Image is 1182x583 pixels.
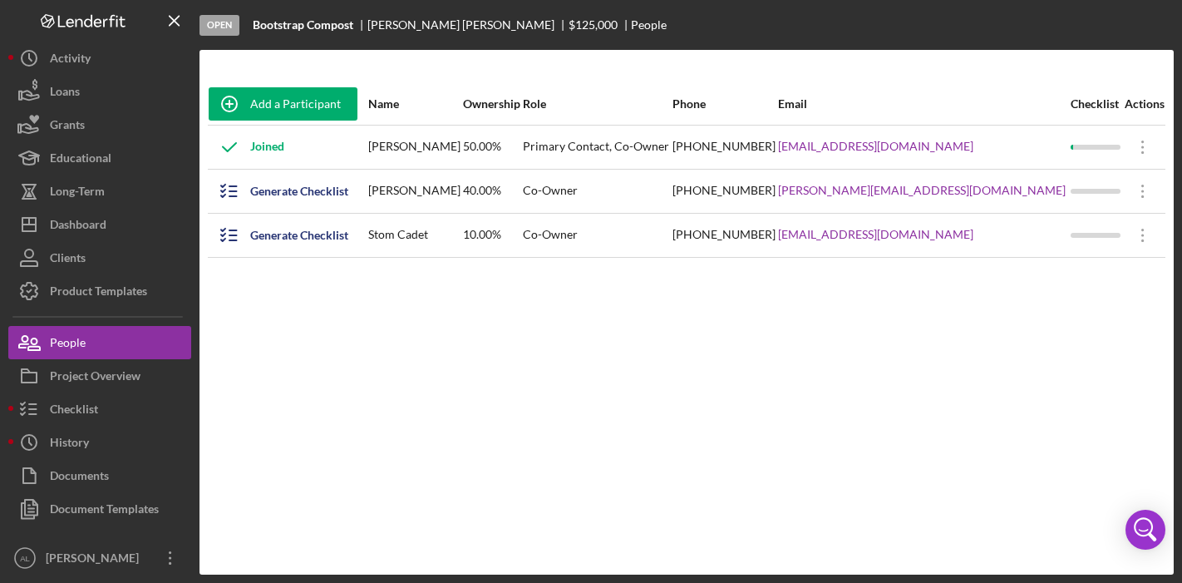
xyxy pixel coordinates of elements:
div: Joined [209,126,284,168]
a: [PERSON_NAME][EMAIL_ADDRESS][DOMAIN_NAME] [778,184,1066,197]
div: [PERSON_NAME] [368,126,461,168]
button: Checklist [8,393,191,426]
div: [PHONE_NUMBER] [672,126,776,168]
div: Email [778,97,1069,111]
div: Product Templates [50,274,147,312]
text: AL [20,554,30,563]
button: Generate Checklist [209,219,365,252]
div: [PERSON_NAME] [42,541,150,579]
div: 40.00% [463,170,521,212]
div: Stom Cadet [368,215,461,256]
div: Add a Participant [250,87,341,121]
span: $125,000 [569,17,618,32]
div: Document Templates [50,492,159,530]
div: [PHONE_NUMBER] [672,215,776,256]
button: Grants [8,108,191,141]
button: AL[PERSON_NAME] [8,541,191,575]
div: Co-Owner [523,170,671,212]
button: Generate Checklist [209,175,365,208]
button: Dashboard [8,208,191,241]
div: People [631,18,667,32]
div: Activity [50,42,91,79]
div: Checklist [1071,97,1121,111]
div: [PERSON_NAME] [PERSON_NAME] [367,18,569,32]
div: Loans [50,75,80,112]
div: Open Intercom Messenger [1125,510,1165,550]
b: Bootstrap Compost [253,18,353,32]
div: [PERSON_NAME] [368,170,461,212]
button: Clients [8,241,191,274]
div: History [50,426,89,463]
div: 10.00% [463,215,521,256]
div: Dashboard [50,208,106,245]
a: [EMAIL_ADDRESS][DOMAIN_NAME] [778,228,973,241]
div: Project Overview [50,359,140,397]
button: Project Overview [8,359,191,393]
button: History [8,426,191,459]
button: Loans [8,75,191,108]
button: Educational [8,141,191,175]
div: People [50,326,86,363]
div: Actions [1122,97,1165,111]
div: Ownership [463,97,521,111]
button: Documents [8,459,191,492]
div: Grants [50,108,85,146]
div: Phone [672,97,776,111]
div: Role [523,97,671,111]
div: Primary Contact, Co-Owner [523,126,671,168]
div: [PHONE_NUMBER] [672,170,776,212]
a: [EMAIL_ADDRESS][DOMAIN_NAME] [778,140,973,153]
div: 50.00% [463,126,521,168]
button: Document Templates [8,492,191,526]
div: Open [199,15,239,36]
div: Generate Checklist [250,175,348,208]
div: Educational [50,141,111,179]
button: Product Templates [8,274,191,308]
button: People [8,326,191,359]
div: Checklist [50,393,98,430]
div: Generate Checklist [250,219,348,252]
button: Long-Term [8,175,191,208]
button: Activity [8,42,191,75]
div: Long-Term [50,175,105,212]
div: Clients [50,241,86,279]
button: Add a Participant [209,87,357,121]
div: Co-Owner [523,215,671,256]
div: Documents [50,459,109,497]
div: Name [368,97,461,111]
